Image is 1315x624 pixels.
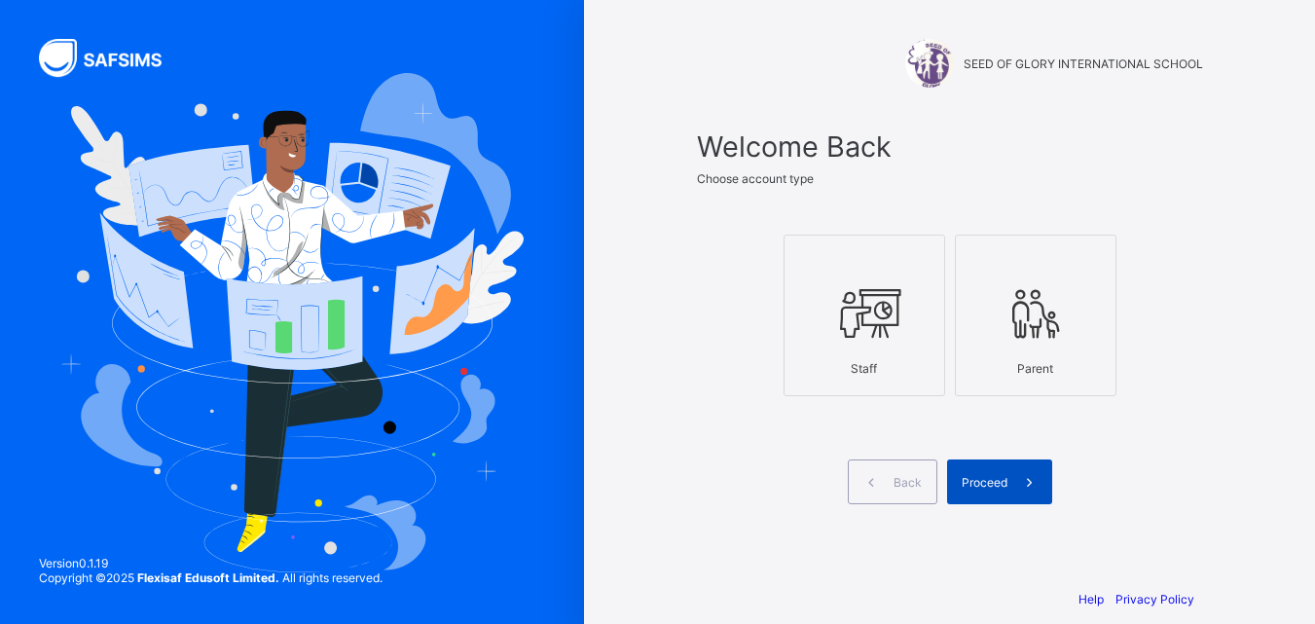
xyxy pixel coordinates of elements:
[964,56,1203,71] span: SEED OF GLORY INTERNATIONAL SCHOOL
[1078,592,1104,606] a: Help
[137,570,279,585] strong: Flexisaf Edusoft Limited.
[1115,592,1194,606] a: Privacy Policy
[966,351,1106,385] div: Parent
[794,351,934,385] div: Staff
[39,39,185,77] img: SAFSIMS Logo
[60,73,524,571] img: Hero Image
[962,475,1007,490] span: Proceed
[894,475,922,490] span: Back
[697,129,1203,164] span: Welcome Back
[697,171,814,186] span: Choose account type
[39,570,383,585] span: Copyright © 2025 All rights reserved.
[39,556,383,570] span: Version 0.1.19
